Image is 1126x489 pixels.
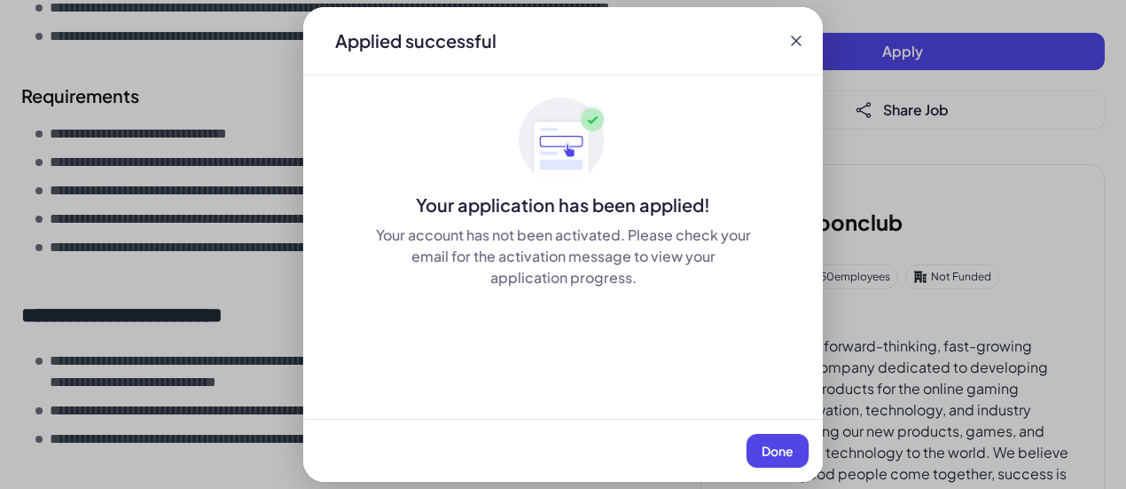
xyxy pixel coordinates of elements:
div: Your account has not been activated. Please check your email for the activation message to view y... [374,225,752,288]
div: Your application has been applied! [303,193,823,217]
button: Done [747,434,809,468]
span: Done [762,443,794,459]
img: ApplyedMaskGroup3.svg [519,97,607,185]
div: Applied successful [335,28,497,53]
